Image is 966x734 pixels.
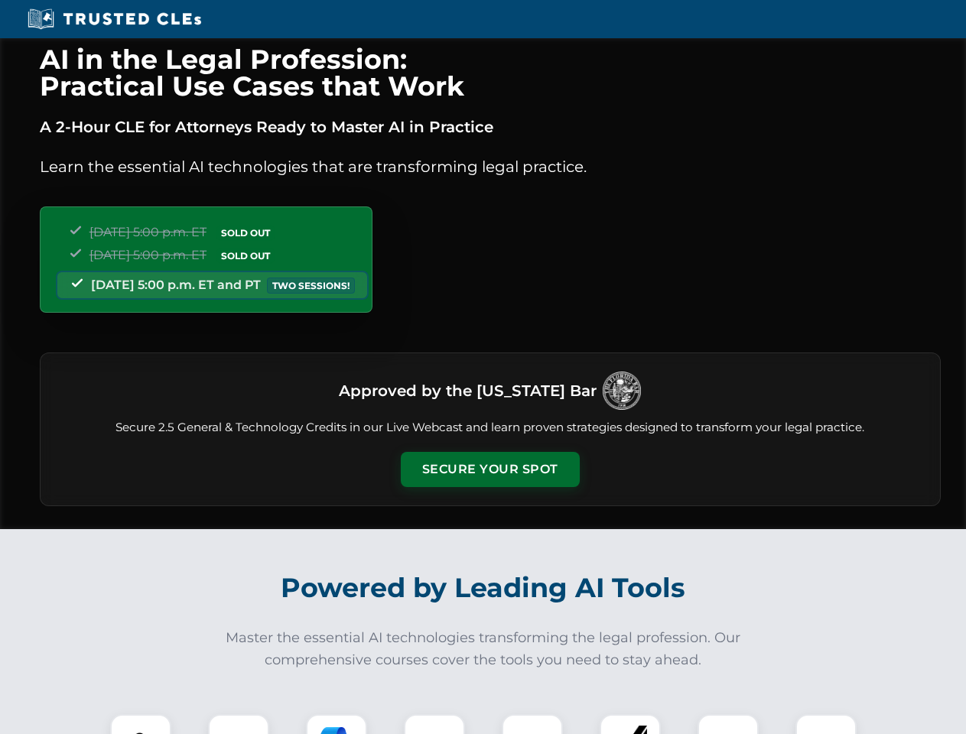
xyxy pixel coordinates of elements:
button: Secure Your Spot [401,452,580,487]
span: SOLD OUT [216,248,275,264]
span: SOLD OUT [216,225,275,241]
h1: AI in the Legal Profession: Practical Use Cases that Work [40,46,941,99]
p: Secure 2.5 General & Technology Credits in our Live Webcast and learn proven strategies designed ... [59,419,922,437]
span: [DATE] 5:00 p.m. ET [89,225,207,239]
p: Learn the essential AI technologies that are transforming legal practice. [40,154,941,179]
h3: Approved by the [US_STATE] Bar [339,377,597,404]
img: Trusted CLEs [23,8,206,31]
p: A 2-Hour CLE for Attorneys Ready to Master AI in Practice [40,115,941,139]
p: Master the essential AI technologies transforming the legal profession. Our comprehensive courses... [216,627,751,671]
h2: Powered by Leading AI Tools [60,561,907,615]
span: [DATE] 5:00 p.m. ET [89,248,207,262]
img: Logo [603,372,641,410]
